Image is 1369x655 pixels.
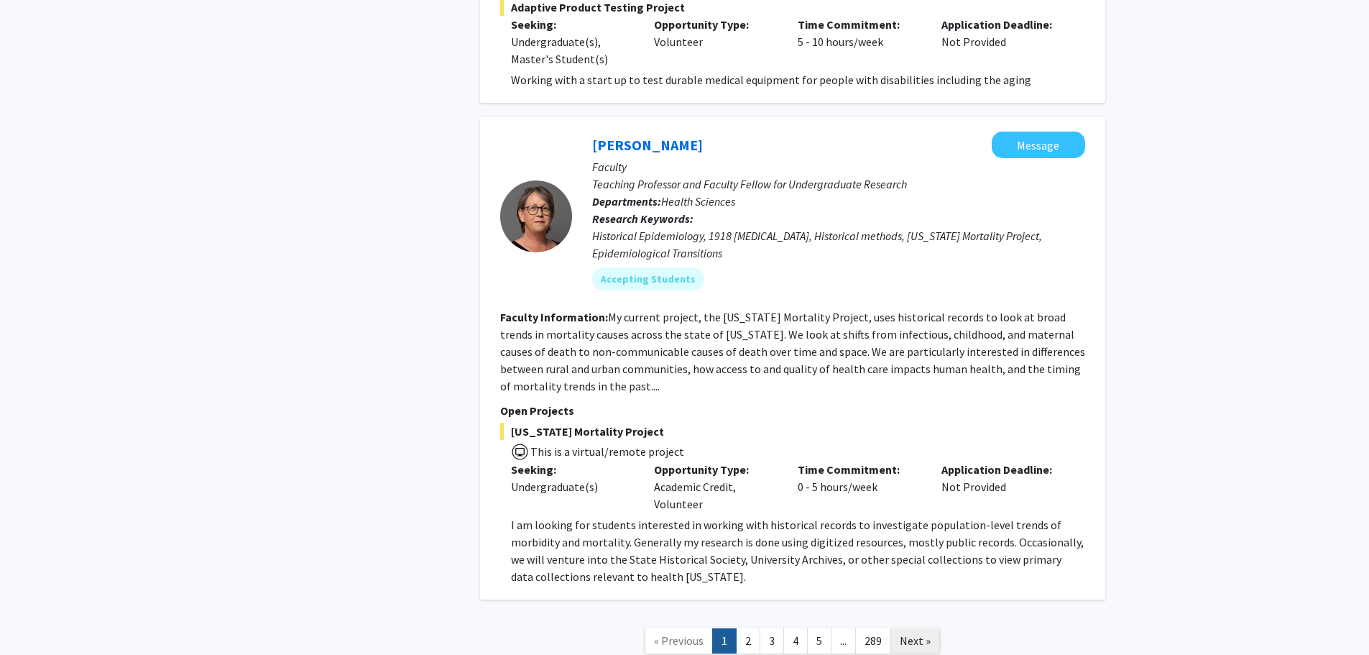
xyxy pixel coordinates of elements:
span: Health Sciences [661,194,735,209]
mat-chip: Accepting Students [592,267,704,290]
a: Previous Page [645,628,713,654]
p: Time Commitment: [798,461,920,478]
p: Teaching Professor and Faculty Fellow for Undergraduate Research [592,175,1085,193]
b: Faculty Information: [500,310,608,324]
div: Not Provided [931,461,1074,513]
span: This is a virtual/remote project [529,444,684,459]
p: Application Deadline: [941,461,1064,478]
p: Time Commitment: [798,16,920,33]
p: Seeking: [511,461,633,478]
span: ... [840,633,847,648]
b: Departments: [592,194,661,209]
a: 289 [855,628,891,654]
a: 5 [807,628,831,654]
div: Not Provided [931,16,1074,68]
p: Application Deadline: [941,16,1064,33]
p: Seeking: [511,16,633,33]
a: Next [890,628,940,654]
div: Academic Credit, Volunteer [643,461,787,513]
a: [PERSON_NAME] [592,136,703,154]
a: 2 [736,628,760,654]
p: Faculty [592,158,1085,175]
p: Opportunity Type: [654,16,776,33]
a: 3 [760,628,784,654]
div: Undergraduate(s), Master's Student(s) [511,33,633,68]
button: Message Carolyn Orbann [992,132,1085,158]
div: Volunteer [643,16,787,68]
p: Opportunity Type: [654,461,776,478]
div: 0 - 5 hours/week [787,461,931,513]
p: Open Projects [500,402,1085,419]
a: 4 [783,628,808,654]
b: Research Keywords: [592,211,693,226]
div: Undergraduate(s) [511,478,633,495]
p: I am looking for students interested in working with historical records to investigate population... [511,516,1085,585]
iframe: Chat [11,590,61,644]
fg-read-more: My current project, the [US_STATE] Mortality Project, uses historical records to look at broad tr... [500,310,1085,393]
a: 1 [712,628,737,654]
span: « Previous [654,633,704,648]
div: 5 - 10 hours/week [787,16,931,68]
p: Working with a start up to test durable medical equipment for people with disabilities including ... [511,71,1085,88]
span: [US_STATE] Mortality Project [500,423,1085,440]
span: Next » [900,633,931,648]
div: Historical Epidemiology, 1918 [MEDICAL_DATA], Historical methods, [US_STATE] Mortality Project, E... [592,227,1085,262]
